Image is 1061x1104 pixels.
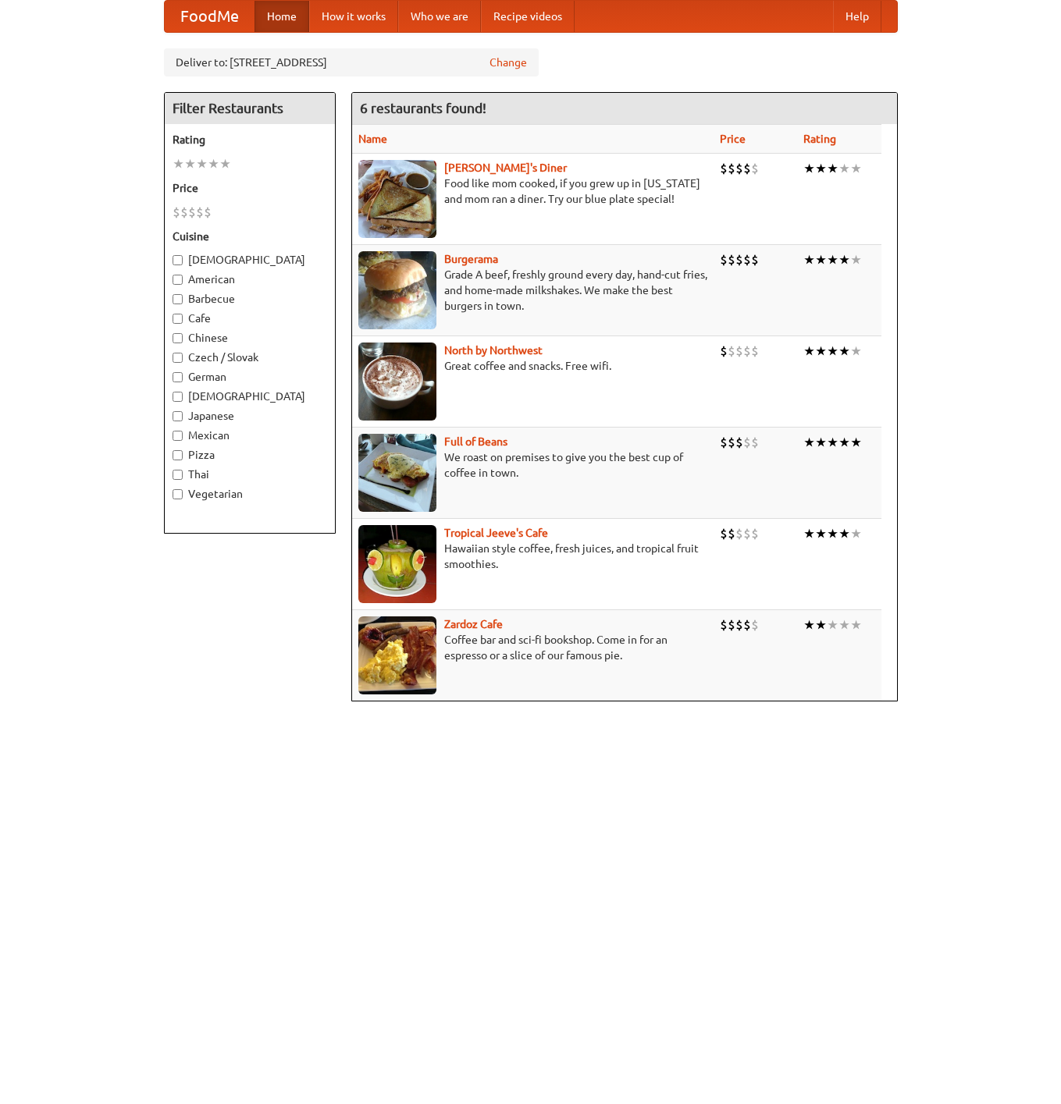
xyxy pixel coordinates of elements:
[173,392,183,402] input: [DEMOGRAPHIC_DATA]
[173,180,327,196] h5: Price
[838,160,850,177] li: ★
[164,48,539,76] div: Deliver to: [STREET_ADDRESS]
[735,525,743,542] li: $
[827,616,838,634] li: ★
[196,155,208,172] li: ★
[815,616,827,634] li: ★
[743,434,751,451] li: $
[358,176,707,207] p: Food like mom cooked, if you grew up in [US_STATE] and mom ran a diner. Try our blue plate special!
[358,133,387,145] a: Name
[803,616,815,634] li: ★
[173,489,183,499] input: Vegetarian
[173,369,327,385] label: German
[838,616,850,634] li: ★
[173,408,327,424] label: Japanese
[358,343,436,421] img: north.jpg
[165,93,335,124] h4: Filter Restaurants
[803,343,815,360] li: ★
[173,467,327,482] label: Thai
[743,251,751,268] li: $
[358,449,707,481] p: We roast on premises to give you the best cup of coffee in town.
[815,251,827,268] li: ★
[850,251,862,268] li: ★
[838,525,850,542] li: ★
[720,616,728,634] li: $
[728,434,735,451] li: $
[358,616,436,694] img: zardoz.jpg
[751,434,759,451] li: $
[815,160,827,177] li: ★
[815,434,827,451] li: ★
[204,204,212,221] li: $
[358,267,707,314] p: Grade A beef, freshly ground every day, hand-cut fries, and home-made milkshakes. We make the bes...
[850,525,862,542] li: ★
[444,527,548,539] b: Tropical Jeeve's Cafe
[444,435,507,448] a: Full of Beans
[751,251,759,268] li: $
[255,1,309,32] a: Home
[173,333,183,343] input: Chinese
[173,330,327,346] label: Chinese
[751,616,759,634] li: $
[173,314,183,324] input: Cafe
[165,1,255,32] a: FoodMe
[444,344,543,357] a: North by Northwest
[850,343,862,360] li: ★
[803,525,815,542] li: ★
[173,272,327,287] label: American
[735,434,743,451] li: $
[196,204,204,221] li: $
[358,358,707,374] p: Great coffee and snacks. Free wifi.
[358,541,707,572] p: Hawaiian style coffee, fresh juices, and tropical fruit smoothies.
[173,311,327,326] label: Cafe
[735,160,743,177] li: $
[827,525,838,542] li: ★
[358,251,436,329] img: burgerama.jpg
[444,618,503,630] b: Zardoz Cafe
[728,525,735,542] li: $
[180,204,188,221] li: $
[173,431,183,441] input: Mexican
[184,155,196,172] li: ★
[173,229,327,244] h5: Cuisine
[173,411,183,421] input: Japanese
[444,162,567,174] a: [PERSON_NAME]'s Diner
[720,251,728,268] li: $
[827,160,838,177] li: ★
[173,447,327,463] label: Pizza
[827,343,838,360] li: ★
[735,616,743,634] li: $
[838,343,850,360] li: ★
[490,55,527,70] a: Change
[173,486,327,502] label: Vegetarian
[850,616,862,634] li: ★
[743,160,751,177] li: $
[850,160,862,177] li: ★
[735,343,743,360] li: $
[173,132,327,147] h5: Rating
[743,616,751,634] li: $
[358,632,707,663] p: Coffee bar and sci-fi bookshop. Come in for an espresso or a slice of our famous pie.
[803,434,815,451] li: ★
[358,160,436,238] img: sallys.jpg
[827,251,838,268] li: ★
[173,255,183,265] input: [DEMOGRAPHIC_DATA]
[173,350,327,365] label: Czech / Slovak
[803,133,836,145] a: Rating
[735,251,743,268] li: $
[219,155,231,172] li: ★
[720,434,728,451] li: $
[173,294,183,304] input: Barbecue
[751,525,759,542] li: $
[173,155,184,172] li: ★
[208,155,219,172] li: ★
[444,253,498,265] a: Burgerama
[850,434,862,451] li: ★
[358,525,436,603] img: jeeves.jpg
[827,434,838,451] li: ★
[173,204,180,221] li: $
